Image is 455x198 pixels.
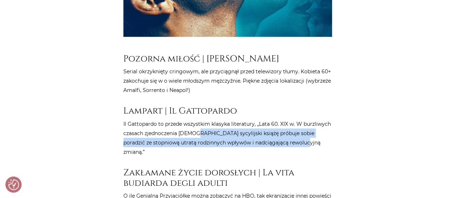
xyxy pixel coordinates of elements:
[8,179,19,190] button: Preferencje co do zgód
[123,106,332,116] h3: Lampart | Il Gattopardo
[8,179,19,190] img: Revisit consent button
[123,67,332,95] p: Serial okrzyknięty cringowym, ale przyciągnął przed telewizory tłumy. Kobieta 60+ zakochuje się w...
[123,119,332,157] p: Il Gattopardo to przede wszystkim klasyka literatury, „Lata 60. XIX w. W burzliwych czasach zjedn...
[123,167,332,189] h3: Zakłamane życie dorosłych | La vita budiarda degli adulti
[123,54,332,64] h3: Pozorna miłość | [PERSON_NAME]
